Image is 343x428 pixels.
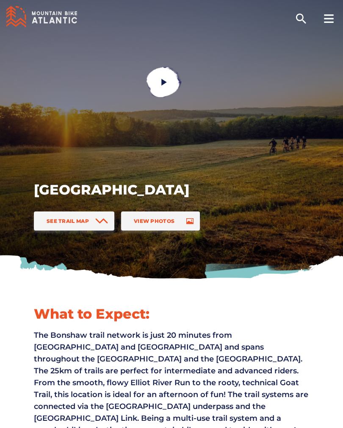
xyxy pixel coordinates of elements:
[134,218,174,224] span: View Photos
[34,181,309,199] h1: [GEOGRAPHIC_DATA]
[294,12,308,25] ion-icon: search
[160,78,169,86] ion-icon: play
[34,211,114,231] a: See Trail Map
[34,305,309,323] h1: What to Expect:
[121,211,200,231] a: View Photos
[47,218,89,224] span: See Trail Map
